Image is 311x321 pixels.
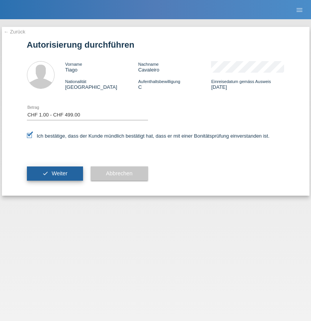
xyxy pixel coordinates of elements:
[138,78,211,90] div: C
[91,166,148,181] button: Abbrechen
[138,61,211,73] div: Cavaleiro
[42,170,48,176] i: check
[27,133,270,139] label: Ich bestätige, dass der Kunde mündlich bestätigt hat, dass er mit einer Bonitätsprüfung einversta...
[106,170,133,176] span: Abbrechen
[65,61,138,73] div: Tiago
[65,62,82,67] span: Vorname
[211,78,284,90] div: [DATE]
[27,166,83,181] button: check Weiter
[292,7,307,12] a: menu
[138,62,158,67] span: Nachname
[65,78,138,90] div: [GEOGRAPHIC_DATA]
[27,40,284,50] h1: Autorisierung durchführen
[52,170,67,176] span: Weiter
[138,79,180,84] span: Aufenthaltsbewilligung
[4,29,25,35] a: ← Zurück
[296,6,303,14] i: menu
[211,79,271,84] span: Einreisedatum gemäss Ausweis
[65,79,86,84] span: Nationalität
